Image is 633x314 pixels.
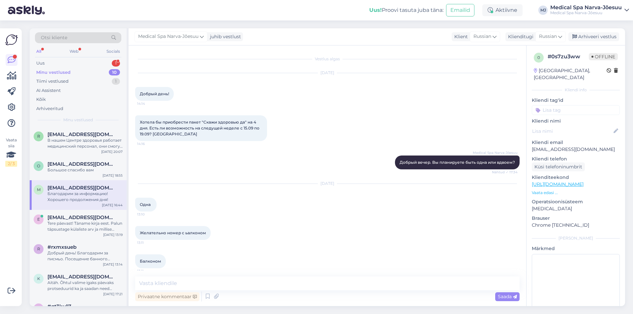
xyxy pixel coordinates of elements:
div: MJ [538,6,548,15]
div: Vaata siia [5,137,17,167]
p: Vaata edasi ... [532,190,620,196]
div: Благодарим за информацию! Хорошего продолжения дня! [47,191,123,203]
p: Kliendi email [532,139,620,146]
div: Uus [36,60,45,67]
span: mopsik73.vl@gmail.com [47,185,116,191]
div: Kliendi info [532,87,620,93]
span: r [37,134,40,139]
input: Lisa nimi [532,128,612,135]
div: [PERSON_NAME] [532,235,620,241]
div: Socials [105,47,121,56]
p: Chrome [TECHNICAL_ID] [532,222,620,229]
a: [URL][DOMAIN_NAME] [532,181,584,187]
span: elle.reinhold1954@gmail.com [47,214,116,220]
div: Arhiveeri vestlus [568,32,619,41]
div: 10 [109,69,120,76]
div: [DATE] [135,70,520,76]
span: #gt3kull3 [47,303,72,309]
span: #rxmxsueb [47,244,76,250]
span: Medical Spa Narva-Jõesuu [138,33,198,40]
div: [DATE] 17:21 [103,292,123,297]
div: Web [68,47,80,56]
div: All [35,47,43,56]
div: Aitäh. Õhtul valime igaks päevaks protseduurid ka ja saadan need meiliga [47,280,123,292]
div: [DATE] 13:14 [103,262,123,267]
div: Küsi telefoninumbrit [532,162,585,171]
b: Uus! [369,7,382,13]
p: [MEDICAL_DATA] [532,205,620,212]
p: Kliendi tag'id [532,97,620,104]
span: 13:11 [137,240,162,245]
span: Добрый день! [140,91,169,96]
div: Arhiveeritud [36,105,63,112]
div: Добрый день! Благодарим за писмьо. Посещение банного комплекса стоит 16 евро / 2 часа. Банный ком... [47,250,123,262]
img: Askly Logo [5,34,18,46]
div: 1 [112,60,120,67]
div: [DATE] 13:19 [103,232,123,237]
span: g [37,306,40,311]
span: 14:16 [137,141,162,146]
input: Lisa tag [532,105,620,115]
p: Klienditeekond [532,174,620,181]
p: Kliendi nimi [532,118,620,125]
div: Privaatne kommentaar [135,292,199,301]
span: robertjude24@gmail.com [47,131,116,137]
span: Балконом [140,259,161,264]
div: Proovi tasuta juba täna: [369,6,443,14]
div: [DATE] 18:55 [103,173,123,178]
span: Добрый вечер. Вы планируете быть одна или вдвоем? [400,160,515,165]
p: Operatsioonisüsteem [532,198,620,205]
a: Medical Spa Narva-JõesuuMedical Spa Narva-Jõesuu [550,5,629,15]
div: Klienditugi [505,33,533,40]
span: o [37,163,40,168]
span: k [37,276,40,281]
div: [GEOGRAPHIC_DATA], [GEOGRAPHIC_DATA] [534,67,607,81]
span: 14:14 [137,101,162,106]
div: juhib vestlust [207,33,241,40]
div: [DATE] 20:07 [101,149,123,154]
span: Russian [539,33,557,40]
div: Medical Spa Narva-Jõesuu [550,5,622,10]
p: Kliendi telefon [532,156,620,162]
div: Tiimi vestlused [36,78,69,85]
div: [DATE] 16:44 [102,203,123,208]
span: Одна [140,202,151,207]
div: [DATE] [135,181,520,186]
span: Medical Spa Narva-Jõesuu [473,150,518,155]
span: Saada [498,294,517,300]
span: 0 [537,55,540,60]
span: kaire.viil@gmail.com [47,274,116,280]
span: Nähtud ✓ 17:34 [492,170,518,175]
p: [EMAIL_ADDRESS][DOMAIN_NAME] [532,146,620,153]
div: # 0s7zu3ww [548,53,589,61]
div: 2 / 3 [5,161,17,167]
span: Otsi kliente [41,34,67,41]
span: Желательно номер с ьалконом [140,230,206,235]
div: Vestlus algas [135,56,520,62]
div: Kõik [36,96,46,103]
div: AI Assistent [36,87,61,94]
span: Minu vestlused [63,117,93,123]
div: Medical Spa Narva-Jõesuu [550,10,622,15]
span: ots2013@msil.ru [47,161,116,167]
span: Хотела бы приобрести пакет "Скажи здоровью да" на 4 дня. Есть ли возможность на следущей неделе с... [140,120,260,136]
div: Tere päevast! Täname kirja eest. Palun täpsustage külaliste arv ja millise programmi alusel plaan... [47,220,123,232]
div: В нашем Центре здоровья работает медицинский персонал, они смогут посоветовать для вас процедуры ... [47,137,123,149]
span: e [37,217,40,222]
span: 13:10 [137,212,162,217]
p: Märkmed [532,245,620,252]
span: Offline [589,53,618,60]
div: Aktiivne [482,4,523,16]
div: Minu vestlused [36,69,71,76]
p: Brauser [532,215,620,222]
div: Большое спасибо вам [47,167,123,173]
div: Klient [452,33,468,40]
button: Emailid [446,4,474,16]
span: 13:11 [137,269,162,273]
span: r [37,246,40,251]
div: 1 [112,78,120,85]
span: m [37,187,41,192]
span: Russian [473,33,491,40]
